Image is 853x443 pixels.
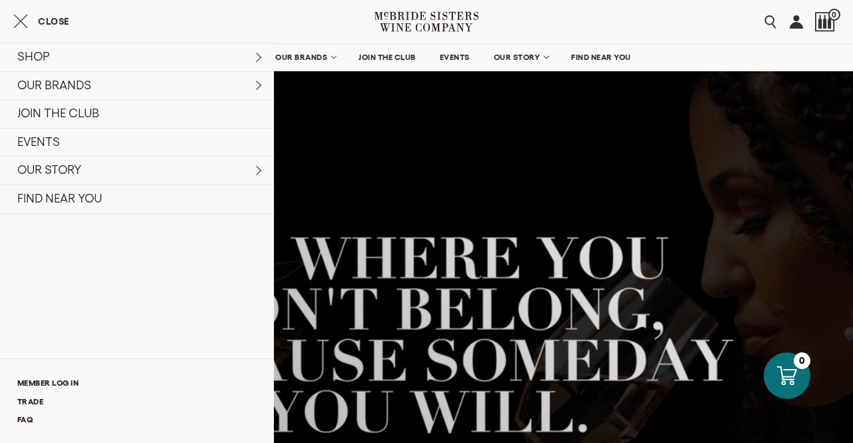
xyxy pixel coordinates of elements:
span: 0 [828,9,840,21]
div: 0 [794,352,810,369]
button: Close cart [13,13,69,29]
a: EVENTS [431,44,478,71]
a: OUR BRANDS [267,44,343,71]
span: OUR BRANDS [275,53,327,62]
span: FIND NEAR YOU [571,53,631,62]
a: OUR STORY [485,44,556,71]
a: JOIN THE CLUB [350,44,425,71]
span: Close [38,17,69,26]
span: JOIN THE CLUB [359,53,416,62]
a: FIND NEAR YOU [562,44,640,71]
span: OUR STORY [494,53,540,62]
span: EVENTS [440,53,470,62]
